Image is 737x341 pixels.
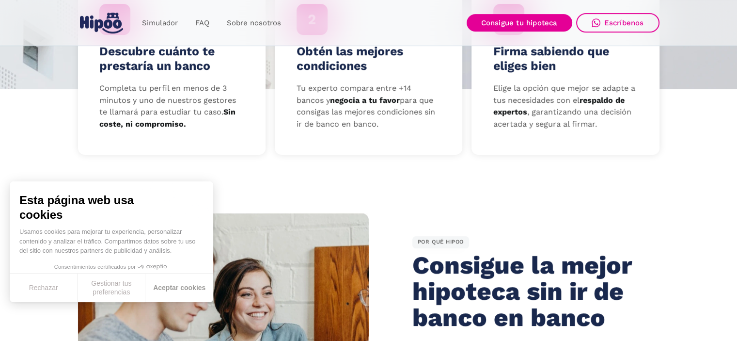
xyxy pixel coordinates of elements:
div: POR QUÉ HIPOO [412,236,470,249]
p: Completa tu perfil en menos de 3 minutos y uno de nuestros gestores te llamará para estudiar tu c... [99,82,244,130]
div: Escríbenos [604,18,644,27]
h4: Descubre cuánto te prestaría un banco [99,44,244,73]
a: Sobre nosotros [218,14,290,32]
h4: Obtén las mejores condiciones [297,44,441,73]
p: Elige la opción que mejor se adapte a tus necesidades con el , garantizando una decisión acertada... [493,82,638,130]
h2: Consigue la mejor hipoteca sin ir de banco en banco [412,252,636,330]
a: Simulador [133,14,187,32]
strong: Sin coste, ni compromiso. [99,107,235,129]
a: home [78,9,125,37]
a: Escríbenos [576,13,659,32]
strong: negocia a tu favor [330,96,400,105]
p: Tu experto compara entre +14 bancos y para que consigas las mejores condiciones sin ir de banco e... [297,82,441,130]
a: Consigue tu hipoteca [467,14,572,32]
a: FAQ [187,14,218,32]
h4: Firma sabiendo que eliges bien [493,44,638,73]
